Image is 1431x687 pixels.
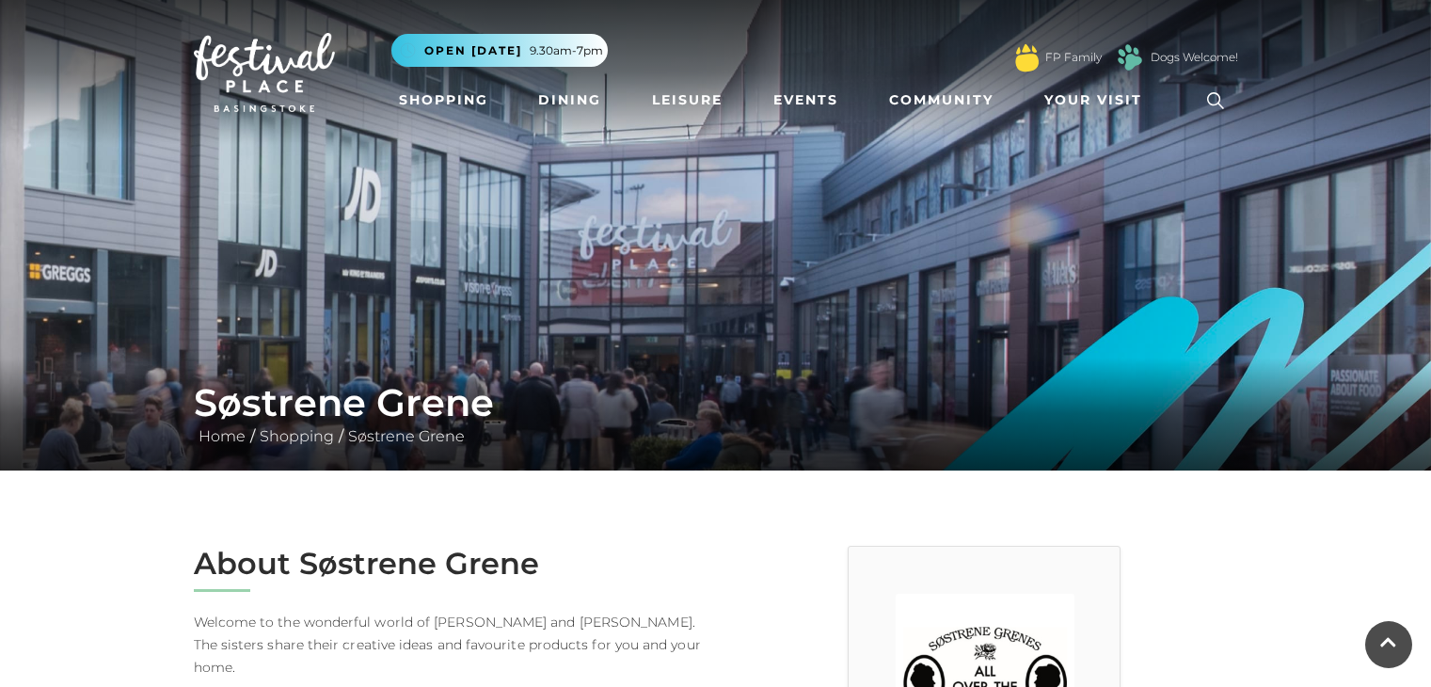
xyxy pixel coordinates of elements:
[194,33,335,112] img: Festival Place Logo
[194,380,1238,425] h1: Søstrene Grene
[391,34,608,67] button: Open [DATE] 9.30am-7pm
[766,83,846,118] a: Events
[882,83,1001,118] a: Community
[194,546,702,582] h2: About Søstrene Grene
[424,42,522,59] span: Open [DATE]
[343,427,469,445] a: Søstrene Grene
[1037,83,1159,118] a: Your Visit
[1044,90,1142,110] span: Your Visit
[255,427,339,445] a: Shopping
[531,83,609,118] a: Dining
[194,611,702,679] p: Welcome to the wonderful world of [PERSON_NAME] and [PERSON_NAME]. The sisters share their creati...
[1151,49,1238,66] a: Dogs Welcome!
[1045,49,1102,66] a: FP Family
[180,380,1252,448] div: / /
[644,83,730,118] a: Leisure
[194,427,250,445] a: Home
[391,83,496,118] a: Shopping
[530,42,603,59] span: 9.30am-7pm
